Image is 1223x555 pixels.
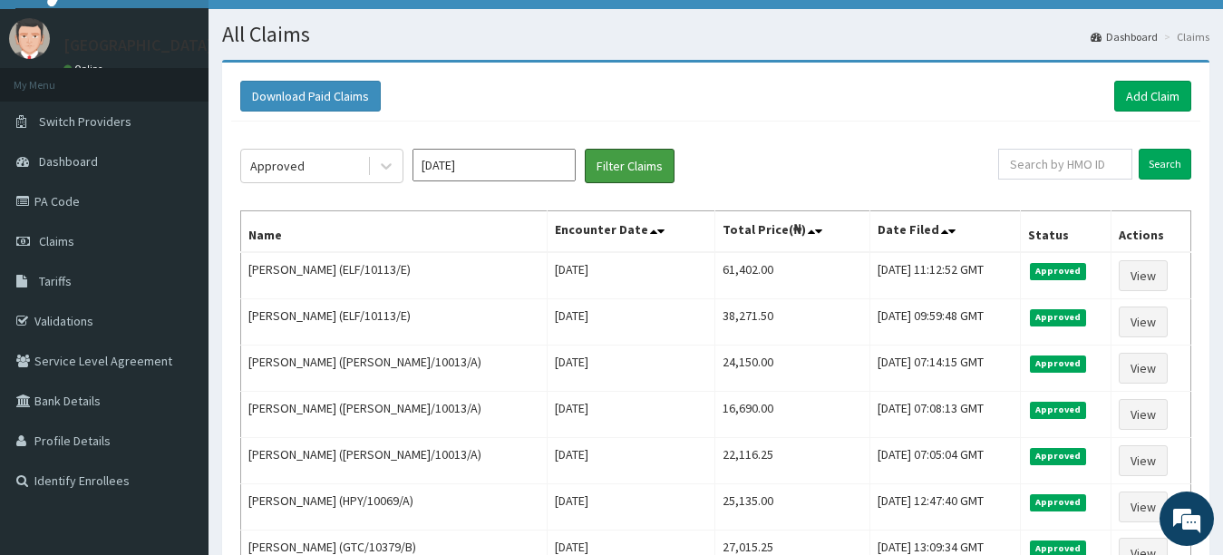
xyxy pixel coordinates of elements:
[241,211,548,253] th: Name
[547,252,714,299] td: [DATE]
[63,37,213,54] p: [GEOGRAPHIC_DATA]
[1119,445,1168,476] a: View
[870,211,1020,253] th: Date Filed
[998,149,1132,180] input: Search by HMO ID
[715,392,870,438] td: 16,690.00
[870,299,1020,346] td: [DATE] 09:59:48 GMT
[870,346,1020,392] td: [DATE] 07:14:15 GMT
[241,392,548,438] td: [PERSON_NAME] ([PERSON_NAME]/10013/A)
[240,81,381,112] button: Download Paid Claims
[1030,494,1087,511] span: Approved
[870,392,1020,438] td: [DATE] 07:08:13 GMT
[241,252,548,299] td: [PERSON_NAME] (ELF/10113/E)
[715,438,870,484] td: 22,116.25
[1030,402,1087,418] span: Approved
[1119,399,1168,430] a: View
[715,484,870,531] td: 25,135.00
[870,438,1020,484] td: [DATE] 07:05:04 GMT
[222,23,1209,46] h1: All Claims
[39,113,131,130] span: Switch Providers
[1030,448,1087,464] span: Approved
[241,438,548,484] td: [PERSON_NAME] ([PERSON_NAME]/10013/A)
[1114,81,1191,112] a: Add Claim
[547,438,714,484] td: [DATE]
[585,149,675,183] button: Filter Claims
[63,63,107,75] a: Online
[547,299,714,346] td: [DATE]
[870,484,1020,531] td: [DATE] 12:47:40 GMT
[39,233,74,249] span: Claims
[715,252,870,299] td: 61,402.00
[94,102,305,125] div: Chat with us now
[1020,211,1111,253] th: Status
[34,91,73,136] img: d_794563401_company_1708531726252_794563401
[547,484,714,531] td: [DATE]
[547,392,714,438] td: [DATE]
[413,149,576,181] input: Select Month and Year
[715,346,870,392] td: 24,150.00
[241,299,548,346] td: [PERSON_NAME] (ELF/10113/E)
[39,273,72,289] span: Tariffs
[1119,353,1168,384] a: View
[1091,29,1158,44] a: Dashboard
[39,153,98,170] span: Dashboard
[1030,309,1087,326] span: Approved
[1139,149,1191,180] input: Search
[241,346,548,392] td: [PERSON_NAME] ([PERSON_NAME]/10013/A)
[1119,492,1168,522] a: View
[1119,307,1168,337] a: View
[250,157,305,175] div: Approved
[241,484,548,531] td: [PERSON_NAME] (HPY/10069/A)
[105,163,250,346] span: We're online!
[715,211,870,253] th: Total Price(₦)
[1160,29,1209,44] li: Claims
[870,252,1020,299] td: [DATE] 11:12:52 GMT
[1030,263,1087,279] span: Approved
[9,365,345,429] textarea: Type your message and hit 'Enter'
[1111,211,1191,253] th: Actions
[9,18,50,59] img: User Image
[547,211,714,253] th: Encounter Date
[1030,355,1087,372] span: Approved
[547,346,714,392] td: [DATE]
[1119,260,1168,291] a: View
[297,9,341,53] div: Minimize live chat window
[715,299,870,346] td: 38,271.50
